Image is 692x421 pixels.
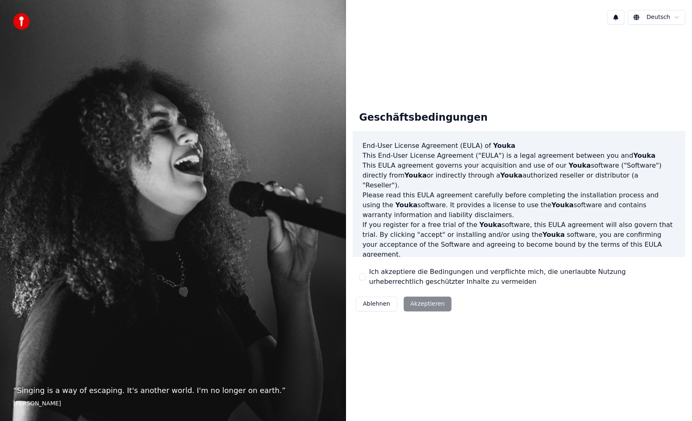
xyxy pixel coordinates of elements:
[395,201,418,209] span: Youka
[542,231,565,239] span: Youka
[633,152,655,159] span: Youka
[353,105,494,131] div: Geschäftsbedingungen
[362,161,676,190] p: This EULA agreement governs your acquisition and use of our software ("Software") directly from o...
[404,171,427,179] span: Youka
[362,220,676,260] p: If you register for a free trial of the software, this EULA agreement will also govern that trial...
[13,13,30,30] img: youka
[362,141,676,151] h3: End-User License Agreement (EULA) of
[568,161,591,169] span: Youka
[13,385,333,396] p: “ Singing is a way of escaping. It's another world. I'm no longer on earth. ”
[369,267,679,287] label: Ich akzeptiere die Bedingungen und verpflichte mich, die unerlaubte Nutzung urheberrechtlich gesc...
[500,171,522,179] span: Youka
[356,297,397,311] button: Ablehnen
[362,190,676,220] p: Please read this EULA agreement carefully before completing the installation process and using th...
[13,400,333,408] footer: [PERSON_NAME]
[362,151,676,161] p: This End-User License Agreement ("EULA") is a legal agreement between you and
[552,201,574,209] span: Youka
[493,142,515,150] span: Youka
[479,221,502,229] span: Youka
